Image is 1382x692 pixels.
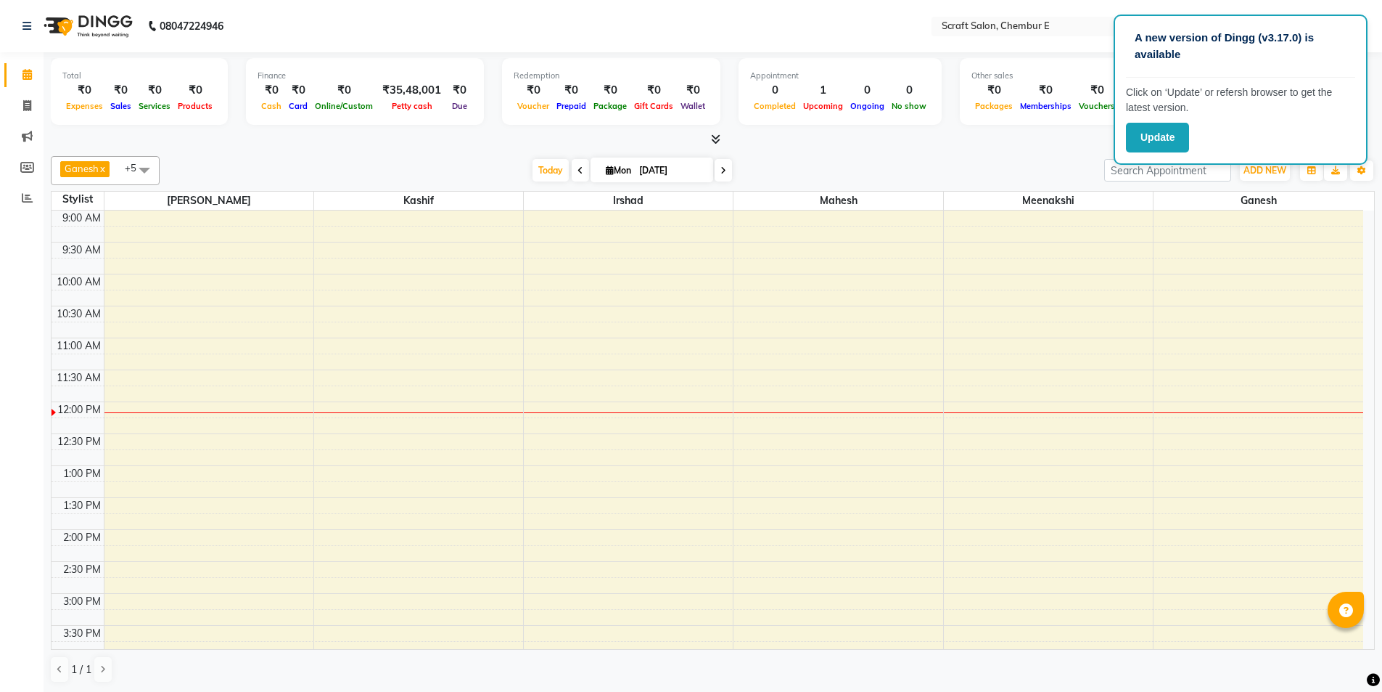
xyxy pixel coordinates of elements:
div: 9:00 AM [59,211,104,226]
div: ₹0 [174,82,216,99]
span: Gift Cards [630,101,677,111]
p: Click on ‘Update’ or refersh browser to get the latest version. [1126,85,1355,115]
div: 1:00 PM [60,466,104,481]
span: Prepaid [553,101,590,111]
span: Online/Custom [311,101,377,111]
div: 11:00 AM [54,338,104,354]
div: Finance [258,70,472,82]
div: 2:30 PM [60,562,104,577]
div: 12:00 PM [54,402,104,418]
input: 2025-09-01 [635,160,707,182]
div: 12:30 PM [54,434,104,449]
span: Products [174,101,216,111]
span: Vouchers [1075,101,1119,111]
div: 10:30 AM [54,306,104,322]
div: 9:30 AM [59,243,104,258]
span: Packages [971,101,1016,111]
input: Search Appointment [1104,159,1231,182]
span: Ganesh [1153,192,1363,210]
div: ₹0 [590,82,630,99]
span: Upcoming [799,101,847,111]
span: Card [285,101,311,111]
div: ₹0 [285,82,311,99]
div: ₹0 [62,82,107,99]
span: Completed [750,101,799,111]
span: Mahesh [733,192,942,210]
div: ₹0 [311,82,377,99]
div: ₹0 [971,82,1016,99]
span: Mon [602,165,635,176]
div: 3:30 PM [60,626,104,641]
div: Stylist [52,192,104,207]
div: ₹0 [677,82,709,99]
button: ADD NEW [1240,160,1290,181]
div: 1:30 PM [60,498,104,513]
span: Package [590,101,630,111]
span: Services [135,101,174,111]
span: [PERSON_NAME] [104,192,313,210]
div: ₹0 [107,82,135,99]
span: Sales [107,101,135,111]
div: ₹35,48,001 [377,82,447,99]
span: Memberships [1016,101,1075,111]
div: Appointment [750,70,930,82]
div: 10:00 AM [54,274,104,290]
span: Voucher [514,101,553,111]
div: ₹0 [447,82,472,99]
span: Kashif [314,192,523,210]
div: 0 [888,82,930,99]
span: +5 [125,162,147,174]
span: Due [448,101,471,111]
span: Ganesh [65,163,99,174]
iframe: chat widget [1321,634,1367,677]
div: Total [62,70,216,82]
span: Today [532,159,569,182]
span: Meenakshi [944,192,1153,210]
b: 08047224946 [160,6,223,46]
span: ADD NEW [1243,165,1286,176]
div: ₹0 [258,82,285,99]
div: ₹0 [1075,82,1119,99]
div: 0 [750,82,799,99]
div: ₹0 [1016,82,1075,99]
span: Irshad [524,192,733,210]
span: No show [888,101,930,111]
div: ₹0 [630,82,677,99]
span: 1 / 1 [71,662,91,677]
span: Wallet [677,101,709,111]
img: logo [37,6,136,46]
a: x [99,163,105,174]
div: 11:30 AM [54,370,104,386]
div: 0 [847,82,888,99]
div: 2:00 PM [60,530,104,545]
div: Other sales [971,70,1206,82]
div: ₹0 [553,82,590,99]
span: Ongoing [847,101,888,111]
div: 3:00 PM [60,594,104,609]
div: Redemption [514,70,709,82]
div: ₹0 [135,82,174,99]
span: Cash [258,101,285,111]
div: 1 [799,82,847,99]
div: ₹0 [514,82,553,99]
span: Expenses [62,101,107,111]
span: Petty cash [388,101,436,111]
button: Update [1126,123,1189,152]
p: A new version of Dingg (v3.17.0) is available [1135,30,1346,62]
